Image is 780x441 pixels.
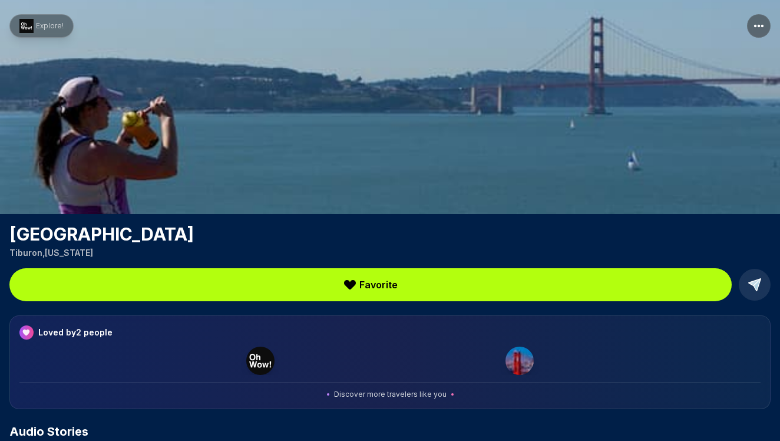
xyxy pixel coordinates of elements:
[19,19,34,33] img: ohWow Logo
[359,278,398,292] span: Favorite
[38,327,113,338] h3: Loved by 2 people
[505,347,534,375] img: San Francisco
[9,223,771,245] h1: [GEOGRAPHIC_DATA]
[9,247,771,259] p: Tiburon , [US_STATE]
[334,390,447,399] span: Discover more travelers like you
[9,423,88,440] span: Audio Stories
[747,14,771,38] button: More options
[9,14,74,38] button: Go to homepage
[36,21,64,31] span: Explore!
[9,268,732,301] button: Favorite
[246,347,275,375] img: Nearby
